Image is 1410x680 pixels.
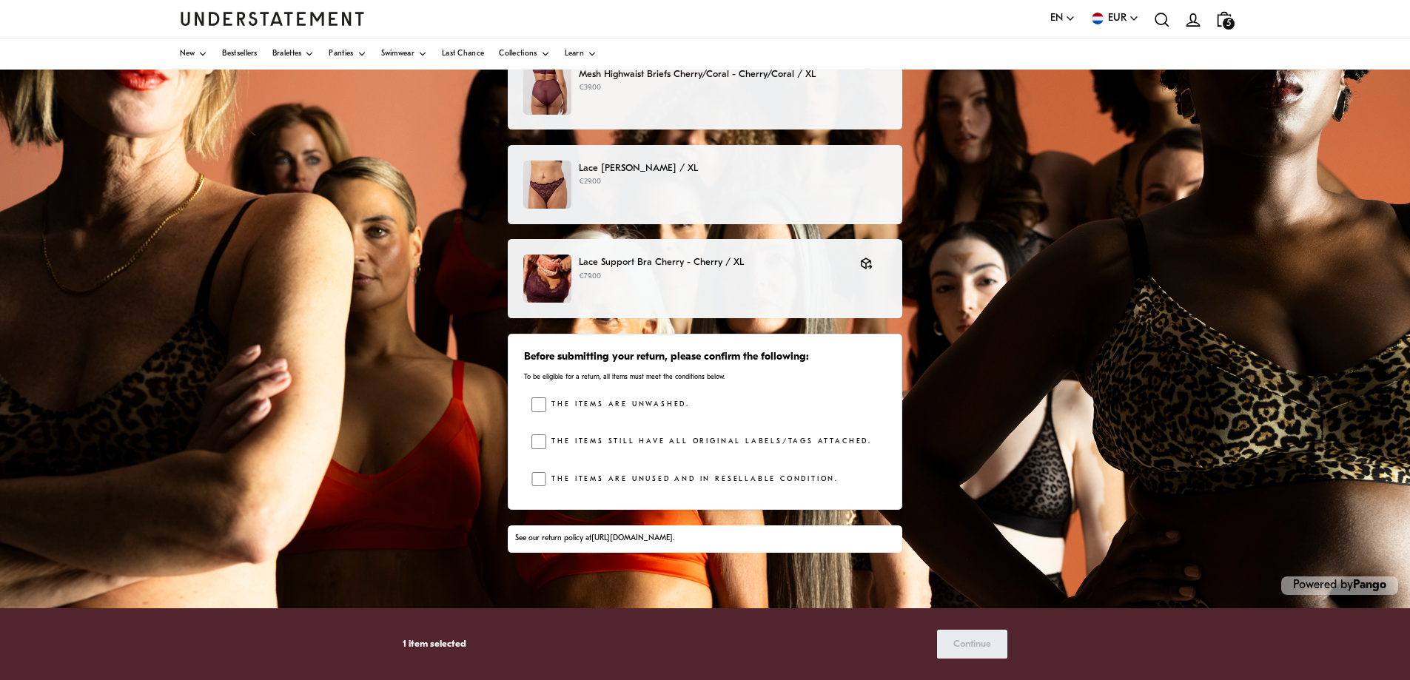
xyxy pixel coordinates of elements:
span: New [180,50,195,58]
p: Lace Support Bra Cherry - Cherry / XL [579,255,845,270]
button: EUR [1090,10,1139,27]
h3: Before submitting your return, please confirm the following: [524,350,886,365]
label: The items are unwashed. [546,397,690,412]
span: Last Chance [442,50,484,58]
a: Panties [329,38,366,70]
label: The items are unused and in resellable condition. [546,472,839,487]
a: Bralettes [272,38,315,70]
a: Bestsellers [222,38,257,70]
img: 237_931ff400-1d0b-4230-a0d3-f1633c48ae2c.jpg [523,161,571,209]
div: See our return policy at . [515,533,894,545]
span: Swimwear [381,50,414,58]
a: Learn [565,38,597,70]
a: Pango [1353,579,1386,591]
span: Collections [499,50,537,58]
a: New [180,38,208,70]
p: Lace [PERSON_NAME] / XL [579,161,887,176]
span: Learn [565,50,585,58]
p: €29.00 [579,176,887,188]
img: 472_0750f9f6-f51d-4653-8f1a-74b3e8c5511f.jpg [523,255,571,303]
a: Swimwear [381,38,427,70]
a: [URL][DOMAIN_NAME] [591,534,673,542]
span: EN [1050,10,1063,27]
span: Bralettes [272,50,302,58]
button: EN [1050,10,1075,27]
span: EUR [1108,10,1127,27]
span: 5 [1223,18,1235,30]
img: 266_1a1bb131-43a0-419a-af79-81e3a26be685.jpg [523,67,571,115]
a: 5 [1209,4,1240,34]
span: Panties [329,50,353,58]
a: Understatement Homepage [180,12,365,25]
p: Powered by [1281,576,1398,595]
a: Last Chance [442,38,484,70]
a: Collections [499,38,549,70]
p: Mesh Highwaist Briefs Cherry/Coral - Cherry/Coral / XL [579,67,887,82]
p: To be eligible for a return, all items must meet the conditions below. [524,372,886,382]
p: €39.00 [579,82,887,94]
p: €79.00 [579,271,845,283]
label: The items still have all original labels/tags attached. [546,434,872,449]
span: Bestsellers [222,50,257,58]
